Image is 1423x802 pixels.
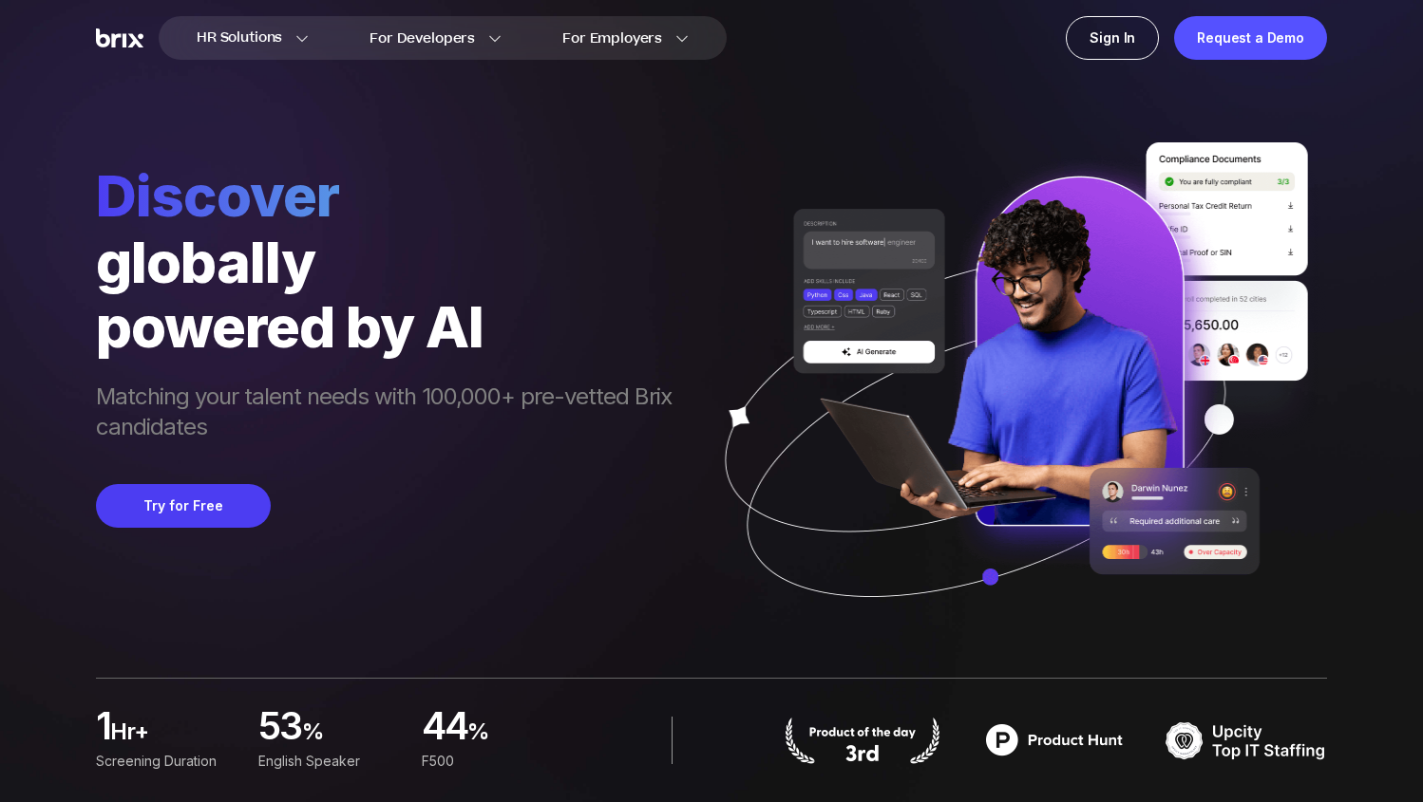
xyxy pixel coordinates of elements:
span: 44 [422,709,468,747]
span: Matching your talent needs with 100,000+ pre-vetted Brix candidates [96,382,691,446]
div: F500 [422,751,561,772]
a: Request a Demo [1174,16,1327,60]
span: 53 [258,709,302,747]
a: Sign In [1066,16,1159,60]
img: product hunt badge [782,717,943,764]
span: % [467,717,561,755]
img: TOP IT STAFFING [1166,717,1327,764]
span: Discover [96,161,691,230]
span: hr+ [110,717,236,755]
div: powered by AI [96,294,691,359]
div: English Speaker [258,751,398,772]
img: Brix Logo [96,28,143,48]
span: % [302,717,399,755]
span: For Developers [370,28,475,48]
button: Try for Free [96,484,271,528]
span: HR Solutions [197,23,282,53]
img: product hunt badge [974,717,1135,764]
img: ai generate [691,142,1327,653]
div: Screening duration [96,751,236,772]
span: For Employers [562,28,662,48]
span: 1 [96,709,110,747]
div: globally [96,230,691,294]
